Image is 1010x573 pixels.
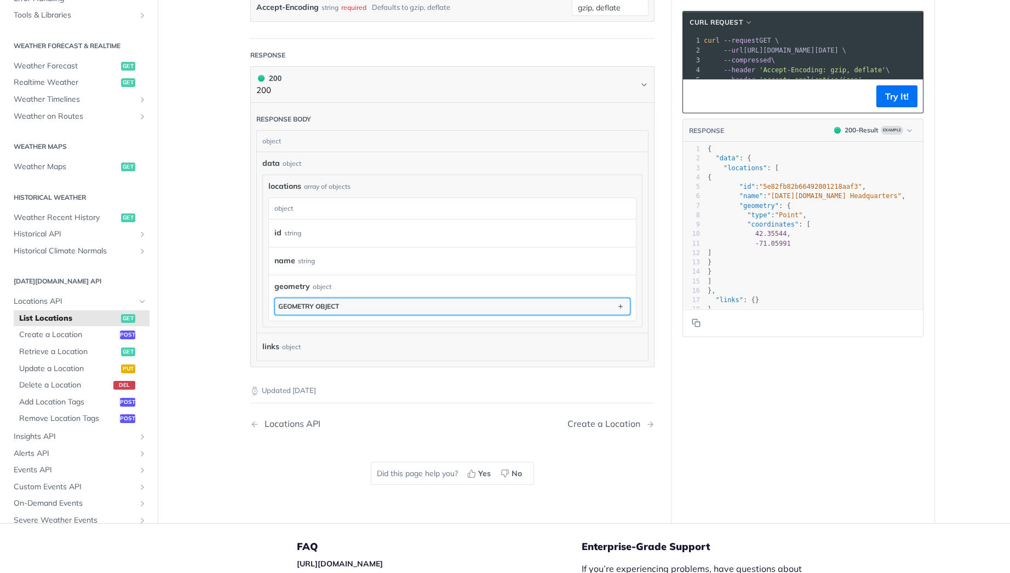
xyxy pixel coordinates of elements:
div: 1 [683,144,700,154]
div: 7 [683,201,700,211]
span: Weather on Routes [14,111,135,122]
span: curl [704,37,720,44]
span: data [262,158,280,169]
span: \ [704,56,775,64]
a: Events APIShow subpages for Events API [8,462,150,479]
span: 200 [834,127,841,134]
span: }, [708,287,716,294]
a: Historical APIShow subpages for Historical API [8,227,150,243]
a: Insights APIShow subpages for Insights API [8,429,150,445]
div: object [283,159,301,169]
div: 16 [683,286,700,296]
nav: Pagination Controls [250,408,655,440]
div: 18 [683,305,700,314]
span: ] [708,249,711,257]
span: cURL Request [690,18,743,27]
button: Copy to clipboard [688,315,704,331]
p: Updated [DATE] [250,385,655,396]
span: } [708,305,711,313]
span: : [ [708,221,811,228]
span: "[DATE][DOMAIN_NAME] Headquarters" [767,192,902,200]
span: GET \ [704,37,779,44]
a: Historical Climate NormalsShow subpages for Historical Climate Normals [8,243,150,259]
span: : [ [708,164,779,172]
div: 5 [683,182,700,192]
span: "geometry" [739,202,779,210]
button: Show subpages for Events API [138,466,147,475]
a: Weather Forecastget [8,58,150,74]
span: : , [708,211,807,219]
span: post [120,331,135,340]
span: --header [724,66,755,74]
button: Show subpages for Weather Timelines [138,95,147,104]
h2: Weather Forecast & realtime [8,41,150,51]
span: Weather Recent History [14,212,118,223]
div: 11 [683,239,700,248]
div: 12 [683,248,700,258]
span: get [121,163,135,171]
span: "type" [747,211,771,219]
div: string [298,253,315,269]
span: links [262,339,279,355]
button: Show subpages for On-Demand Events [138,500,147,508]
div: 15 [683,277,700,286]
a: List Locationsget [14,310,150,327]
a: Remove Location Tagspost [14,411,150,427]
button: geometry object [275,298,630,315]
div: 6 [683,192,700,201]
div: object [257,131,645,152]
label: id [274,225,282,241]
span: [URL][DOMAIN_NAME][DATE] \ [704,47,846,54]
button: Hide subpages for Locations API [138,298,147,306]
div: object [282,339,301,355]
span: "name" [739,192,763,200]
a: Add Location Tagspost [14,394,150,410]
span: --request [724,37,759,44]
h2: Historical Weather [8,193,150,202]
svg: Chevron [640,80,649,89]
a: Next Page: Create a Location [567,419,655,429]
div: 200 200200 [250,103,655,367]
button: RESPONSE [688,125,725,136]
a: Delete a Locationdel [14,378,150,394]
a: Severe Weather EventsShow subpages for Severe Weather Events [8,512,150,529]
span: get [121,314,135,323]
span: : {} [708,296,759,304]
div: Response [250,50,285,60]
div: Locations API [259,419,320,429]
span: ] [708,277,711,285]
span: Events API [14,465,135,476]
div: object [269,198,633,219]
button: Show subpages for Custom Events API [138,483,147,491]
div: 8 [683,211,700,220]
span: --compressed [724,56,771,64]
a: Tools & LibrariesShow subpages for Tools & Libraries [8,8,150,24]
span: Yes [478,468,491,479]
span: Custom Events API [14,482,135,493]
div: Did this page help you? [371,462,534,485]
span: Locations API [14,297,135,308]
div: 200 - Result [845,125,879,135]
span: geometry [274,281,310,292]
a: Retrieve a Locationget [14,344,150,360]
div: 17 [683,296,700,305]
div: array of objects [304,182,351,192]
span: { [708,173,711,181]
span: - [755,240,759,247]
span: Weather Maps [14,161,118,172]
span: 71.05991 [759,240,791,247]
span: post [120,415,135,424]
span: post [120,398,135,407]
span: : , [708,192,905,200]
span: Update a Location [19,363,118,374]
div: geometry object [278,302,339,310]
span: List Locations [19,313,118,324]
span: del [113,381,135,390]
span: Delete a Location [19,380,111,391]
span: : , [708,183,866,190]
span: get [121,348,135,356]
a: Locations APIHide subpages for Locations API [8,294,150,310]
a: Create a Locationpost [14,327,150,344]
a: Alerts APIShow subpages for Alerts API [8,445,150,462]
div: 2 [683,45,702,55]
